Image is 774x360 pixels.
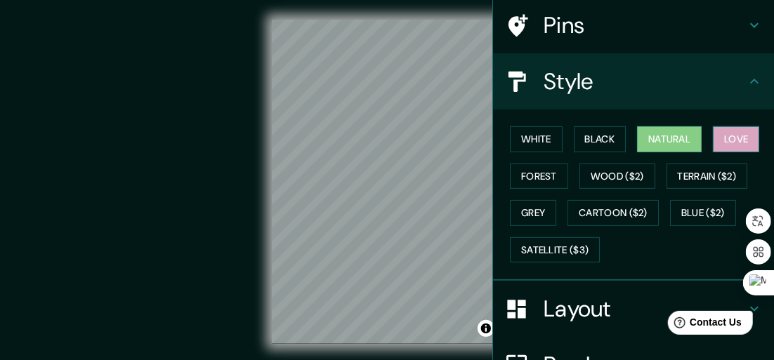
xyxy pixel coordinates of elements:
[568,200,659,226] button: Cartoon ($2)
[544,295,746,323] h4: Layout
[493,53,774,109] div: Style
[272,20,501,344] canvas: Map
[579,164,655,189] button: Wood ($2)
[510,200,556,226] button: Grey
[510,126,563,152] button: White
[670,200,736,226] button: Blue ($2)
[649,305,759,345] iframe: Help widget launcher
[637,126,702,152] button: Natural
[713,126,759,152] button: Love
[510,237,600,263] button: Satellite ($3)
[574,126,627,152] button: Black
[544,67,746,95] h4: Style
[493,281,774,337] div: Layout
[544,11,746,39] h4: Pins
[510,164,568,189] button: Forest
[478,320,494,337] button: Toggle attribution
[667,164,748,189] button: Terrain ($2)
